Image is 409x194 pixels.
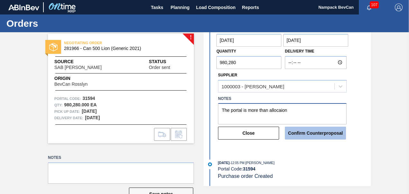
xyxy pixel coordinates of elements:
[285,47,347,56] label: Delivery Time
[285,127,346,140] button: Confirm Counterproposal
[216,34,281,47] input: mm/dd/yyyy
[6,20,121,27] h1: Orders
[54,108,80,115] span: Pick up Date:
[196,4,236,11] span: Load Composition
[218,103,347,124] textarea: The portal is more than allocaion
[150,4,164,11] span: Tasks
[218,94,347,103] label: Notes
[243,166,255,171] strong: 31594
[359,3,379,12] button: Notifications
[64,102,96,107] strong: 980,280.000 EA
[54,82,88,87] span: BevCan Rosslyn
[208,162,212,166] img: atual
[171,128,187,141] div: Inform order change
[82,109,96,114] strong: [DATE]
[54,115,83,121] span: Delivery Date:
[218,161,230,165] span: [DATE]
[64,40,154,46] span: NEGOTIATING ORDER
[83,96,95,101] strong: 31594
[149,65,170,70] span: Order sent
[230,161,244,165] span: - 12:05 PM
[54,58,121,65] span: Source
[49,43,58,51] img: status
[54,95,81,102] span: Portal Code:
[218,166,371,171] div: Portal Code:
[218,127,279,140] button: Close
[85,115,100,120] strong: [DATE]
[54,65,102,70] span: SAB [PERSON_NAME]
[149,58,187,65] span: Status
[216,49,236,53] label: Quantity
[242,4,259,11] span: Reports
[395,4,403,11] img: Logout
[54,102,62,108] span: Qty :
[244,161,275,165] span: : [PERSON_NAME]
[218,173,273,179] span: Purchase order Created
[283,34,348,47] input: mm/dd/yyyy
[8,5,39,10] img: TNhmsLtSVTkK8tSr43FrP2fwEKptu5GPRR3wAAAABJRU5ErkJggg==
[222,83,284,89] div: 1000003 - [PERSON_NAME]
[48,153,194,162] label: Notes
[154,128,170,141] div: Go to Load Composition
[218,73,237,77] label: Supplier
[370,1,379,8] span: 107
[64,46,181,51] span: 281966 - Can 500 Lion (Generic 2021)
[171,4,190,11] span: Planning
[54,75,104,82] span: Origin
